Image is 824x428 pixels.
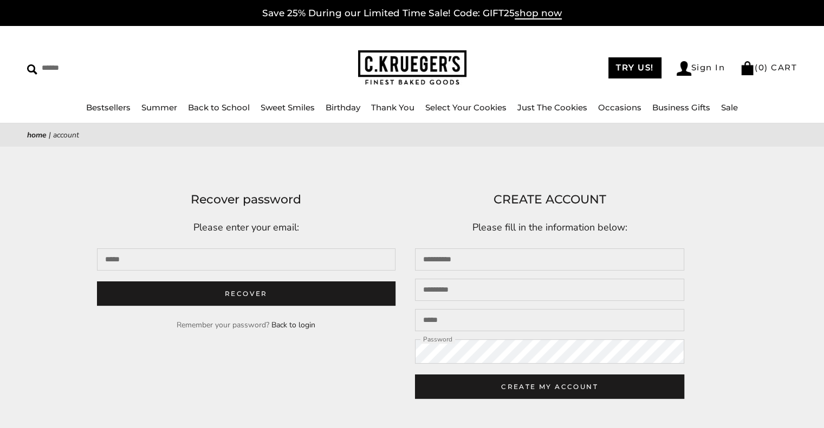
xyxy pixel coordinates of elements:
a: Thank You [371,102,414,113]
input: Last name [415,279,684,301]
h1: CREATE ACCOUNT [415,190,684,209]
span: Account [53,130,79,140]
span: | [49,130,51,140]
p: Please enter your email: [97,220,396,236]
a: Sale [721,102,738,113]
span: shop now [515,8,562,19]
span: 0 [758,62,765,73]
a: Bestsellers [86,102,131,113]
span: Remember your password? [177,320,269,330]
input: Email [97,248,396,271]
button: Back to login [271,319,315,331]
a: Birthday [326,102,360,113]
p: Please fill in the information below: [415,220,684,236]
a: Occasions [598,102,641,113]
button: CREATE MY ACCOUNT [415,374,684,399]
input: First name [415,248,684,271]
iframe: Sign Up via Text for Offers [9,387,112,419]
a: Back to School [188,102,250,113]
a: Select Your Cookies [425,102,507,113]
a: (0) CART [740,62,797,73]
h1: Recover password [97,190,396,209]
input: Email [415,309,684,331]
button: Recover [97,281,396,306]
a: Business Gifts [652,102,710,113]
a: Sign In [677,61,725,76]
a: TRY US! [608,57,661,78]
a: Home [27,130,47,140]
nav: breadcrumbs [27,129,797,141]
img: Search [27,64,37,75]
img: Account [677,61,691,76]
a: Save 25% During our Limited Time Sale! Code: GIFT25shop now [262,8,562,19]
a: Summer [141,102,177,113]
a: Just The Cookies [517,102,587,113]
input: Search [27,60,210,76]
img: Bag [740,61,755,75]
a: Sweet Smiles [261,102,315,113]
img: C.KRUEGER'S [358,50,466,85]
input: Password [415,339,684,364]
